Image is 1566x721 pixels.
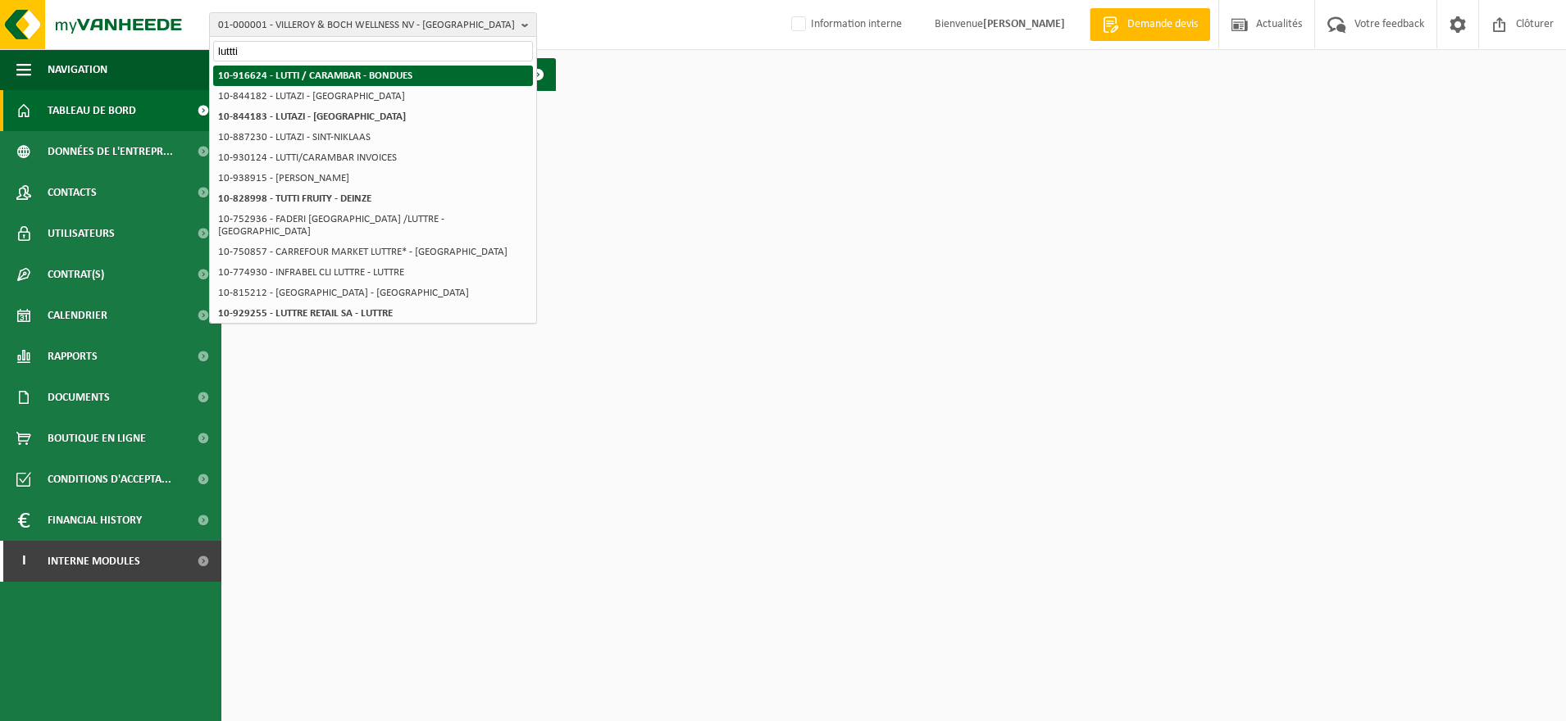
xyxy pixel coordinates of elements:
strong: 10-929255 - LUTTRE RETAIL SA - LUTTRE [218,308,393,319]
span: Interne modules [48,541,140,582]
input: Chercher des succursales liées [213,41,533,61]
li: 10-844182 - LUTAZI - [GEOGRAPHIC_DATA] [213,86,533,107]
span: Financial History [48,500,142,541]
strong: 10-916624 - LUTTI / CARAMBAR - BONDUES [218,70,412,81]
strong: 10-844183 - LUTAZI - [GEOGRAPHIC_DATA] [218,111,406,122]
span: Conditions d'accepta... [48,459,171,500]
span: Documents [48,377,110,418]
li: 10-938915 - [PERSON_NAME] [213,168,533,188]
button: 01-000001 - VILLEROY & BOCH WELLNESS NV - [GEOGRAPHIC_DATA] [209,12,537,37]
span: Utilisateurs [48,213,115,254]
li: 10-750857 - CARREFOUR MARKET LUTTRE* - [GEOGRAPHIC_DATA] [213,242,533,262]
span: Contrat(s) [48,254,104,295]
li: 10-815212 - [GEOGRAPHIC_DATA] - [GEOGRAPHIC_DATA] [213,283,533,303]
label: Information interne [788,12,902,37]
span: Boutique en ligne [48,418,146,459]
li: 10-774930 - INFRABEL CLI LUTTRE - LUTTRE [213,262,533,283]
li: 10-752936 - FADERI [GEOGRAPHIC_DATA] /LUTTRE - [GEOGRAPHIC_DATA] [213,209,533,242]
span: Données de l'entrepr... [48,131,173,172]
a: Demande devis [1090,8,1210,41]
span: 01-000001 - VILLEROY & BOCH WELLNESS NV - [GEOGRAPHIC_DATA] [218,13,515,38]
span: Tableau de bord [48,90,136,131]
span: Contacts [48,172,97,213]
li: 10-887230 - LUTAZI - SINT-NIKLAAS [213,127,533,147]
span: Navigation [48,49,107,90]
strong: [PERSON_NAME] [983,18,1065,30]
span: Calendrier [48,295,107,336]
span: Demande devis [1123,16,1202,33]
span: I [16,541,31,582]
li: 10-930124 - LUTTI/CARAMBAR INVOICES [213,147,533,168]
strong: 10-828998 - TUTTI FRUITY - DEINZE [218,193,371,204]
span: Rapports [48,336,98,377]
